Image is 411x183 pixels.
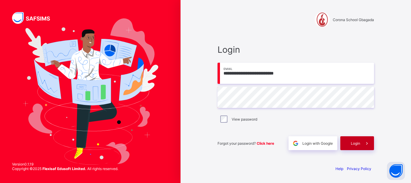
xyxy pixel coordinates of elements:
[232,117,257,121] label: View password
[333,17,374,22] span: Corona School Gbagada
[12,12,57,24] img: SAFSIMS Logo
[12,162,118,166] span: Version 0.1.19
[218,44,374,55] span: Login
[335,166,343,171] a: Help
[12,166,118,171] span: Copyright © 2025 All rights reserved.
[351,141,360,146] span: Login
[257,141,274,146] a: Click here
[22,18,158,165] img: Hero Image
[302,141,333,146] span: Login with Google
[42,166,86,171] strong: Flexisaf Edusoft Limited.
[347,166,371,171] a: Privacy Policy
[387,162,405,180] button: Open asap
[292,140,299,147] img: google.396cfc9801f0270233282035f929180a.svg
[218,141,274,146] span: Forgot your password?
